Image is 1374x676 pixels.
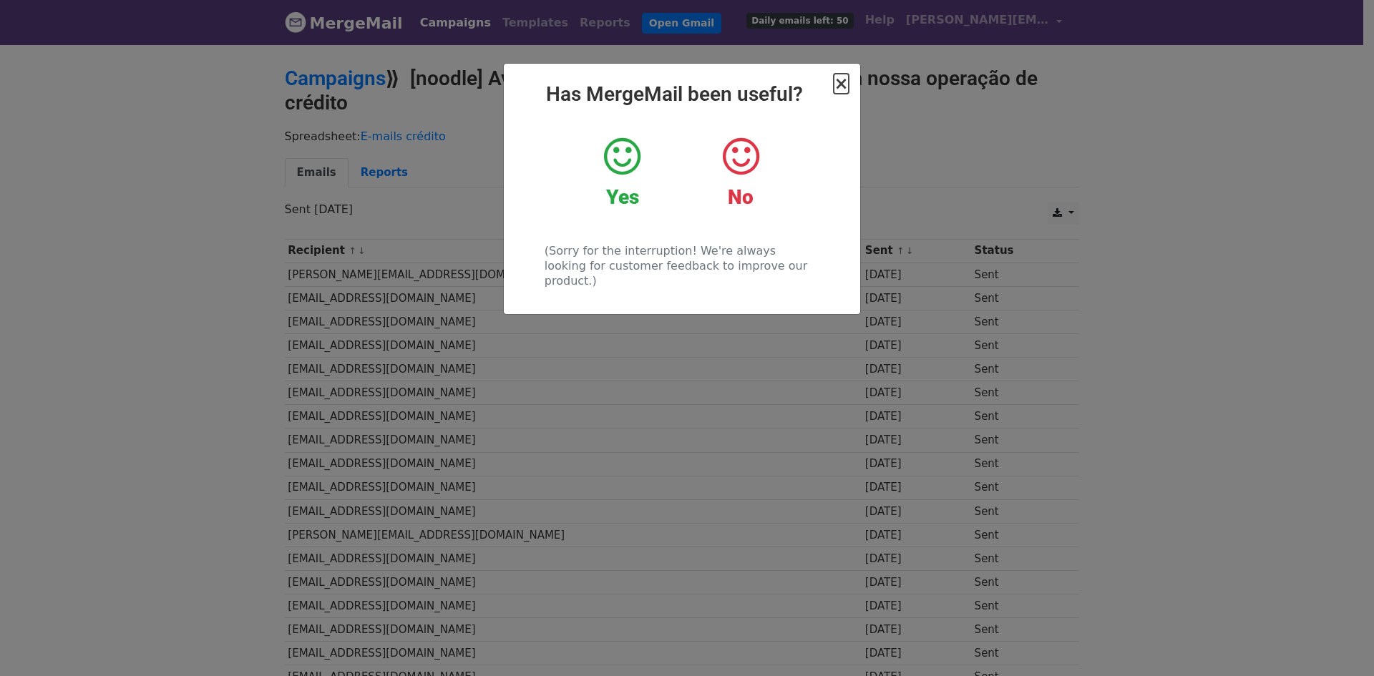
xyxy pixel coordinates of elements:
[728,185,754,209] strong: No
[692,135,789,210] a: No
[834,75,848,92] button: Close
[1302,607,1374,676] div: Widget de chat
[545,243,819,288] p: (Sorry for the interruption! We're always looking for customer feedback to improve our product.)
[1302,607,1374,676] iframe: Chat Widget
[606,185,639,209] strong: Yes
[834,74,848,94] span: ×
[574,135,671,210] a: Yes
[515,82,849,107] h2: Has MergeMail been useful?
